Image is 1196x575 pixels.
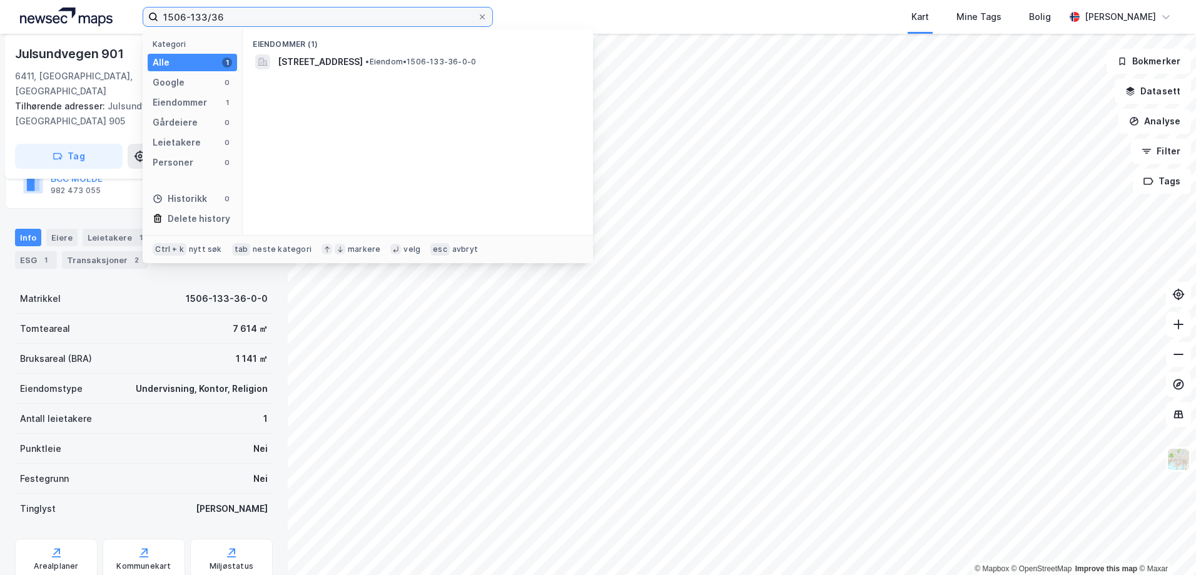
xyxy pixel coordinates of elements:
[1131,139,1191,164] button: Filter
[1115,79,1191,104] button: Datasett
[158,7,477,26] input: Søk på adresse, matrikkel, gårdeiere, leietakere eller personer
[153,191,207,206] div: Historikk
[1011,564,1072,573] a: OpenStreetMap
[20,351,92,366] div: Bruksareal (BRA)
[153,39,237,49] div: Kategori
[153,95,207,110] div: Eiendommer
[1133,515,1196,575] iframe: Chat Widget
[236,351,268,366] div: 1 141 ㎡
[348,244,380,254] div: markere
[15,229,41,246] div: Info
[222,117,232,127] div: 0
[253,441,268,456] div: Nei
[46,229,78,246] div: Eiere
[51,186,101,196] div: 982 473 055
[34,561,78,571] div: Arealplaner
[153,75,185,90] div: Google
[1085,9,1156,24] div: [PERSON_NAME]
[153,55,170,70] div: Alle
[253,471,268,486] div: Nei
[210,561,253,571] div: Miljøstatus
[168,211,230,226] div: Delete history
[20,291,61,306] div: Matrikkel
[911,9,929,24] div: Kart
[222,194,232,204] div: 0
[1167,447,1190,471] img: Z
[62,251,148,269] div: Transaksjoner
[233,321,268,336] div: 7 614 ㎡
[20,471,69,486] div: Festegrunn
[20,411,92,426] div: Antall leietakere
[153,135,201,150] div: Leietakere
[136,381,268,396] div: Undervisning, Kontor, Religion
[278,54,363,69] span: [STREET_ADDRESS]
[1107,49,1191,74] button: Bokmerker
[243,29,593,52] div: Eiendommer (1)
[1133,169,1191,194] button: Tags
[15,69,213,99] div: 6411, [GEOGRAPHIC_DATA], [GEOGRAPHIC_DATA]
[222,97,232,107] div: 1
[153,115,198,130] div: Gårdeiere
[153,155,193,170] div: Personer
[153,243,186,256] div: Ctrl + k
[263,411,268,426] div: 1
[956,9,1001,24] div: Mine Tags
[1133,515,1196,575] div: Kontrollprogram for chat
[15,101,108,111] span: Tilhørende adresser:
[39,254,52,266] div: 1
[222,57,232,67] div: 1
[20,321,70,336] div: Tomteareal
[1118,109,1191,134] button: Analyse
[403,244,420,254] div: velg
[15,251,57,269] div: ESG
[20,7,113,26] img: logo.a4113a55bc3d86da70a041830d287a7e.svg
[253,244,312,254] div: neste kategori
[365,57,369,66] span: •
[222,77,232,87] div: 0
[975,564,1009,573] a: Mapbox
[15,144,123,169] button: Tag
[20,441,61,456] div: Punktleie
[222,157,232,167] div: 0
[1075,564,1137,573] a: Improve this map
[430,243,450,256] div: esc
[134,231,147,244] div: 1
[20,501,56,516] div: Tinglyst
[20,381,83,396] div: Eiendomstype
[452,244,478,254] div: avbryt
[1029,9,1051,24] div: Bolig
[186,291,268,306] div: 1506-133-36-0-0
[222,137,232,147] div: 0
[232,243,251,256] div: tab
[15,44,126,64] div: Julsundvegen 901
[189,244,222,254] div: nytt søk
[196,501,268,516] div: [PERSON_NAME]
[130,254,143,266] div: 2
[116,561,171,571] div: Kommunekart
[15,99,263,129] div: Julsundvegen 903, [GEOGRAPHIC_DATA] 905
[83,229,152,246] div: Leietakere
[365,57,476,67] span: Eiendom • 1506-133-36-0-0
